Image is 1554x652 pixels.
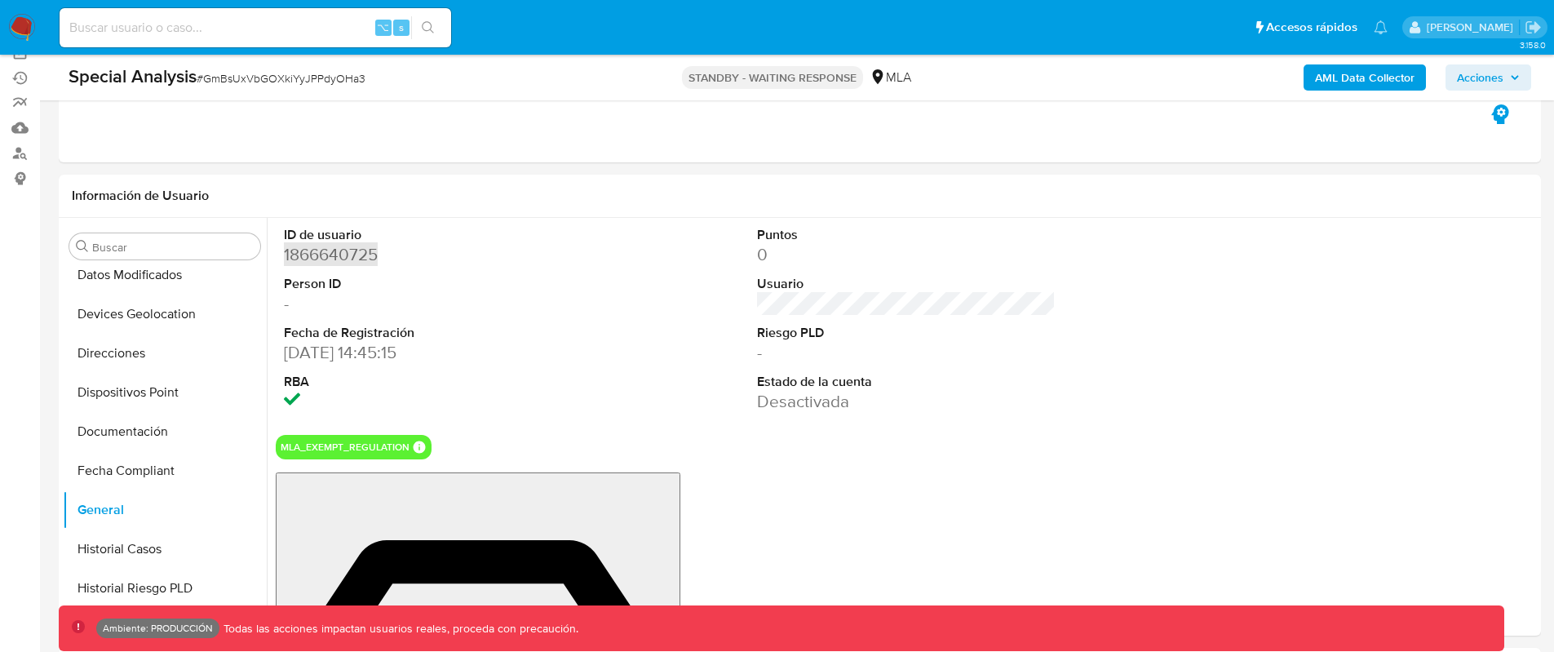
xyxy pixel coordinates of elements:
[284,226,583,244] dt: ID de usuario
[1315,64,1415,91] b: AML Data Collector
[197,70,365,86] span: # GmBsUxVbGOXkiYyJPPdyOHa3
[284,324,583,342] dt: Fecha de Registración
[76,240,89,253] button: Buscar
[63,530,267,569] button: Historial Casos
[1427,20,1519,35] p: omar.guzman@mercadolibre.com.co
[219,621,578,636] p: Todas las acciones impactan usuarios reales, proceda con precaución.
[757,373,1056,391] dt: Estado de la cuenta
[63,373,267,412] button: Dispositivos Point
[377,20,389,35] span: ⌥
[1457,64,1503,91] span: Acciones
[1374,20,1388,34] a: Notificaciones
[60,17,451,38] input: Buscar usuario o caso...
[284,292,583,315] dd: -
[63,412,267,451] button: Documentación
[284,243,583,266] dd: 1866640725
[92,240,254,255] input: Buscar
[284,275,583,293] dt: Person ID
[870,69,911,86] div: MLA
[1304,64,1426,91] button: AML Data Collector
[284,373,583,391] dt: RBA
[682,66,863,89] p: STANDBY - WAITING RESPONSE
[63,490,267,530] button: General
[1520,38,1546,51] span: 3.158.0
[1446,64,1531,91] button: Acciones
[72,188,209,204] h1: Información de Usuario
[757,341,1056,364] dd: -
[69,63,197,89] b: Special Analysis
[757,275,1056,293] dt: Usuario
[411,16,445,39] button: search-icon
[63,255,267,295] button: Datos Modificados
[63,569,267,608] button: Historial Riesgo PLD
[284,341,583,364] dd: [DATE] 14:45:15
[103,625,213,632] p: Ambiente: PRODUCCIÓN
[1266,19,1357,36] span: Accesos rápidos
[757,390,1056,413] dd: Desactivada
[63,295,267,334] button: Devices Geolocation
[399,20,404,35] span: s
[63,334,267,373] button: Direcciones
[63,451,267,490] button: Fecha Compliant
[757,243,1056,266] dd: 0
[1525,19,1542,36] a: Salir
[757,226,1056,244] dt: Puntos
[757,324,1056,342] dt: Riesgo PLD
